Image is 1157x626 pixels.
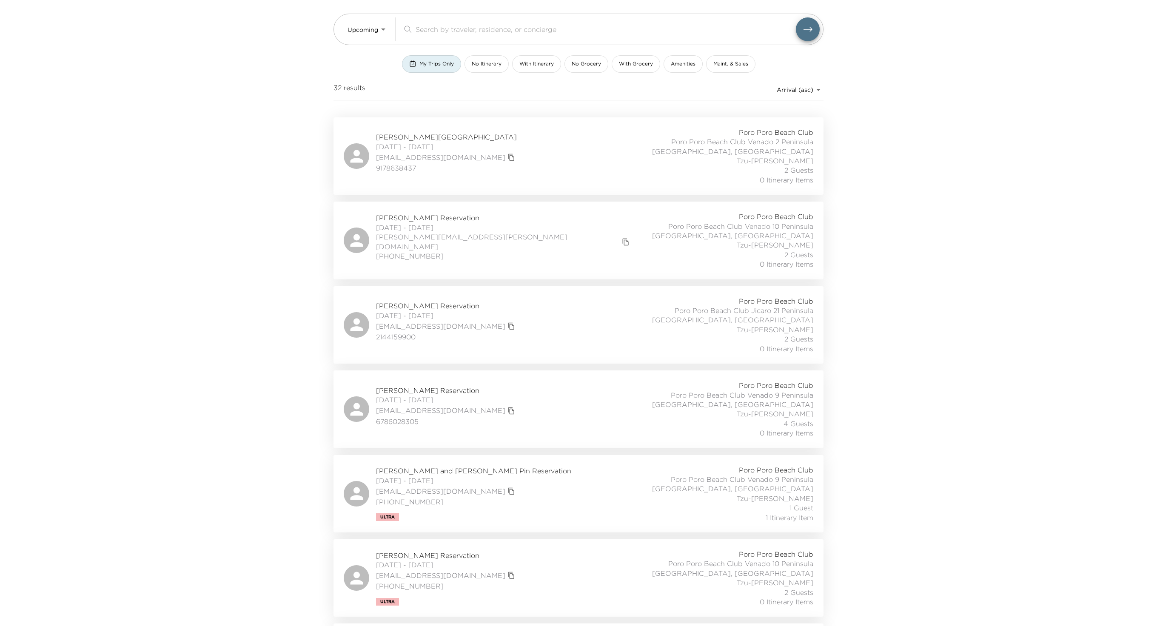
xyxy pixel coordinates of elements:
[737,578,813,587] span: Tzu-[PERSON_NAME]
[505,320,517,332] button: copy primary member email
[625,475,813,494] span: Poro Poro Beach Club Venado 9 Peninsula [GEOGRAPHIC_DATA], [GEOGRAPHIC_DATA]
[348,26,378,34] span: Upcoming
[784,588,813,597] span: 2 Guests
[625,137,813,156] span: Poro Poro Beach Club Venado 2 Peninsula [GEOGRAPHIC_DATA], [GEOGRAPHIC_DATA]
[376,476,571,485] span: [DATE] - [DATE]
[625,390,813,410] span: Poro Poro Beach Club Venado 9 Peninsula [GEOGRAPHIC_DATA], [GEOGRAPHIC_DATA]
[333,83,365,97] span: 32 results
[376,497,571,506] span: [PHONE_NUMBER]
[376,406,505,415] a: [EMAIL_ADDRESS][DOMAIN_NAME]
[612,55,660,73] button: With Grocery
[505,151,517,163] button: copy primary member email
[333,286,824,364] a: [PERSON_NAME] Reservation[DATE] - [DATE][EMAIL_ADDRESS][DOMAIN_NAME]copy primary member email2144...
[737,325,813,334] span: Tzu-[PERSON_NAME]
[416,24,796,34] input: Search by traveler, residence, or concierge
[737,409,813,418] span: Tzu-[PERSON_NAME]
[376,163,517,173] span: 9178638437
[402,55,461,73] button: My Trips Only
[376,301,517,310] span: [PERSON_NAME] Reservation
[739,549,813,559] span: Poro Poro Beach Club
[333,455,824,532] a: [PERSON_NAME] and [PERSON_NAME] Pin Reservation[DATE] - [DATE][EMAIL_ADDRESS][DOMAIN_NAME]copy pr...
[376,551,517,560] span: [PERSON_NAME] Reservation
[706,55,755,73] button: Maint. & Sales
[713,60,748,68] span: Maint. & Sales
[739,465,813,475] span: Poro Poro Beach Club
[376,322,505,331] a: [EMAIL_ADDRESS][DOMAIN_NAME]
[760,597,813,606] span: 0 Itinerary Items
[737,494,813,503] span: Tzu-[PERSON_NAME]
[376,223,632,232] span: [DATE] - [DATE]
[376,232,620,251] a: [PERSON_NAME][EMAIL_ADDRESS][PERSON_NAME][DOMAIN_NAME]
[620,236,632,248] button: copy primary member email
[376,332,517,341] span: 2144159900
[664,55,703,73] button: Amenities
[333,117,824,195] a: [PERSON_NAME][GEOGRAPHIC_DATA][DATE] - [DATE][EMAIL_ADDRESS][DOMAIN_NAME]copy primary member emai...
[376,142,517,151] span: [DATE] - [DATE]
[333,370,824,448] a: [PERSON_NAME] Reservation[DATE] - [DATE][EMAIL_ADDRESS][DOMAIN_NAME]copy primary member email6786...
[737,240,813,250] span: Tzu-[PERSON_NAME]
[376,132,517,142] span: [PERSON_NAME][GEOGRAPHIC_DATA]
[625,306,813,325] span: Poro Poro Beach Club Jicaro 21 Peninsula [GEOGRAPHIC_DATA], [GEOGRAPHIC_DATA]
[784,165,813,175] span: 2 Guests
[376,153,505,162] a: [EMAIL_ADDRESS][DOMAIN_NAME]
[789,503,813,512] span: 1 Guest
[777,86,813,94] span: Arrival (asc)
[376,560,517,569] span: [DATE] - [DATE]
[376,386,517,395] span: [PERSON_NAME] Reservation
[625,559,813,578] span: Poro Poro Beach Club Venado 10 Peninsula [GEOGRAPHIC_DATA], [GEOGRAPHIC_DATA]
[472,60,502,68] span: No Itinerary
[376,487,505,496] a: [EMAIL_ADDRESS][DOMAIN_NAME]
[376,581,517,591] span: [PHONE_NUMBER]
[465,55,509,73] button: No Itinerary
[333,202,824,279] a: [PERSON_NAME] Reservation[DATE] - [DATE][PERSON_NAME][EMAIL_ADDRESS][PERSON_NAME][DOMAIN_NAME]cop...
[784,334,813,344] span: 2 Guests
[766,513,813,522] span: 1 Itinerary Item
[376,417,517,426] span: 6786028305
[380,599,395,604] span: Ultra
[564,55,608,73] button: No Grocery
[376,571,505,580] a: [EMAIL_ADDRESS][DOMAIN_NAME]
[512,55,561,73] button: With Itinerary
[784,419,813,428] span: 4 Guests
[739,381,813,390] span: Poro Poro Beach Club
[376,213,632,222] span: [PERSON_NAME] Reservation
[760,428,813,438] span: 0 Itinerary Items
[619,60,653,68] span: With Grocery
[333,539,824,617] a: [PERSON_NAME] Reservation[DATE] - [DATE][EMAIL_ADDRESS][DOMAIN_NAME]copy primary member email[PHO...
[376,466,571,475] span: [PERSON_NAME] and [PERSON_NAME] Pin Reservation
[784,250,813,259] span: 2 Guests
[519,60,554,68] span: With Itinerary
[505,485,517,497] button: copy primary member email
[739,296,813,306] span: Poro Poro Beach Club
[671,60,695,68] span: Amenities
[760,344,813,353] span: 0 Itinerary Items
[376,251,632,261] span: [PHONE_NUMBER]
[572,60,601,68] span: No Grocery
[739,212,813,221] span: Poro Poro Beach Club
[419,60,454,68] span: My Trips Only
[632,222,813,241] span: Poro Poro Beach Club Venado 10 Peninsula [GEOGRAPHIC_DATA], [GEOGRAPHIC_DATA]
[760,259,813,269] span: 0 Itinerary Items
[505,569,517,581] button: copy primary member email
[376,395,517,404] span: [DATE] - [DATE]
[376,311,517,320] span: [DATE] - [DATE]
[737,156,813,165] span: Tzu-[PERSON_NAME]
[505,405,517,417] button: copy primary member email
[739,128,813,137] span: Poro Poro Beach Club
[760,175,813,185] span: 0 Itinerary Items
[380,515,395,520] span: Ultra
